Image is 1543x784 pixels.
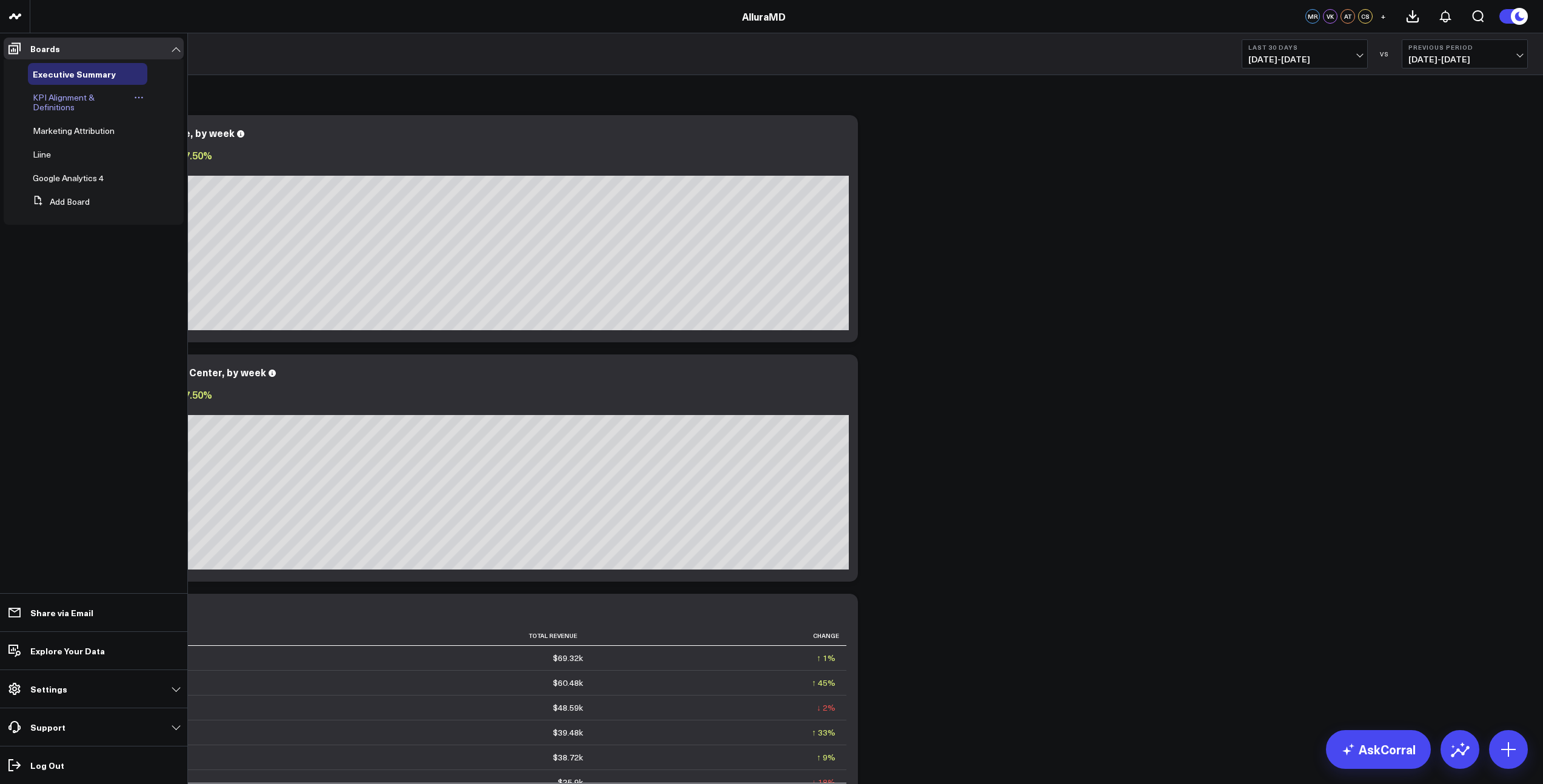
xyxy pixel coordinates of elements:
[553,751,583,763] div: $38.72k
[812,726,835,739] div: ↑ 33%
[1248,44,1361,51] b: Last 30 Days
[553,726,583,739] div: $39.48k
[184,148,212,162] span: 7.50%
[28,191,90,213] button: Add Board
[742,10,786,23] a: AlluraMD
[1381,12,1386,21] span: +
[1341,9,1355,24] div: AT
[1408,44,1521,51] b: Previous Period
[33,148,51,160] span: Liine
[817,751,835,763] div: ↑ 9%
[30,608,93,617] p: Share via Email
[1358,9,1373,24] div: CS
[553,677,583,689] div: $60.48k
[30,684,67,694] p: Settings
[30,44,60,53] p: Boards
[1248,55,1361,64] span: [DATE] - [DATE]
[1305,9,1320,24] div: MR
[33,91,95,113] span: KPI Alignment & Definitions
[33,125,115,136] span: Marketing Attribution
[30,722,65,732] p: Support
[1408,55,1521,64] span: [DATE] - [DATE]
[176,626,594,646] th: Total Revenue
[4,754,184,776] a: Log Out
[1323,9,1337,24] div: VK
[594,626,846,646] th: Change
[33,150,51,159] a: Liine
[553,652,583,664] div: $69.32k
[1374,50,1396,58] div: VS
[553,702,583,714] div: $48.59k
[33,172,104,184] span: Google Analytics 4
[33,69,116,79] a: Executive Summary
[30,646,105,656] p: Explore Your Data
[33,173,104,183] a: Google Analytics 4
[184,388,212,401] span: 7.50%
[55,166,849,176] div: Previous: $359.49k
[1402,39,1528,68] button: Previous Period[DATE]-[DATE]
[55,405,849,415] div: Previous: $359.49k
[33,93,130,112] a: KPI Alignment & Definitions
[33,68,116,80] span: Executive Summary
[1376,9,1390,24] button: +
[817,702,835,714] div: ↓ 2%
[817,652,835,664] div: ↑ 1%
[1326,730,1431,769] a: AskCorral
[812,677,835,689] div: ↑ 45%
[30,760,64,770] p: Log Out
[33,126,115,136] a: Marketing Attribution
[1242,39,1368,68] button: Last 30 Days[DATE]-[DATE]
